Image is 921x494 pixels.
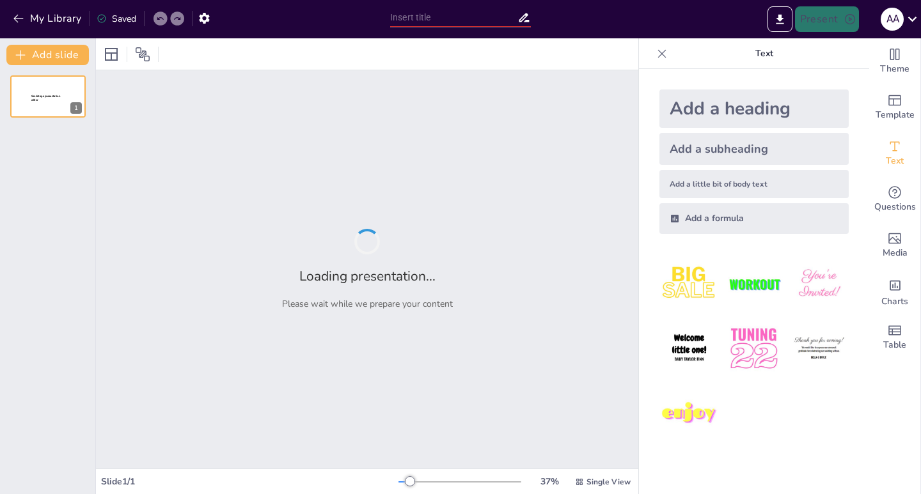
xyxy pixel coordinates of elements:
div: Add text boxes [869,130,920,176]
div: Add a heading [659,89,849,128]
span: Position [135,47,150,62]
div: Add a little bit of body text [659,170,849,198]
div: Get real-time input from your audience [869,176,920,222]
img: 4.jpeg [659,319,719,378]
div: Add a subheading [659,133,849,165]
div: Change the overall theme [869,38,920,84]
button: Present [795,6,859,32]
input: Insert title [390,8,517,27]
img: 3.jpeg [789,254,849,314]
img: 1.jpeg [659,254,719,314]
h2: Loading presentation... [299,267,436,285]
div: Layout [101,44,122,65]
div: Add a table [869,314,920,360]
button: Add slide [6,45,89,65]
div: Add charts and graphs [869,268,920,314]
button: My Library [10,8,87,29]
span: Template [876,108,915,122]
div: A A [881,8,904,31]
img: 7.jpeg [659,384,719,444]
div: 37 % [534,475,565,488]
p: Please wait while we prepare your content [282,298,453,310]
img: 2.jpeg [724,254,783,314]
img: 5.jpeg [724,319,783,378]
span: Single View [586,477,631,487]
img: 6.jpeg [789,319,849,378]
div: 1 [70,102,82,114]
div: Add ready made slides [869,84,920,130]
div: Slide 1 / 1 [101,475,398,488]
div: 1 [10,75,86,118]
div: Add a formula [659,203,849,234]
button: A A [881,6,904,32]
span: Text [886,154,904,168]
div: Saved [97,13,136,25]
p: Text [672,38,856,69]
span: Sendsteps presentation editor [31,95,60,102]
span: Questions [874,200,916,214]
span: Media [883,246,908,260]
span: Charts [881,295,908,309]
span: Table [883,338,906,352]
span: Theme [880,62,909,76]
button: Export to PowerPoint [767,6,792,32]
div: Add images, graphics, shapes or video [869,222,920,268]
